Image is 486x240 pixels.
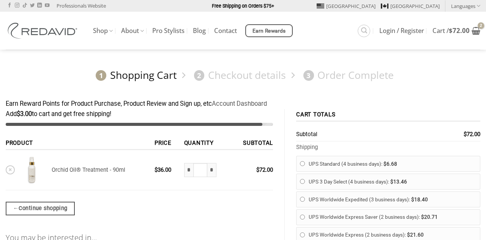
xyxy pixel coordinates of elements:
[155,166,158,173] span: $
[193,163,207,177] input: Product quantity
[432,28,470,34] span: Cart /
[449,26,470,35] bdi: 72.00
[383,161,397,167] bdi: 6.68
[15,3,19,8] a: Follow on Instagram
[7,3,12,8] a: Follow on Facebook
[212,3,274,9] strong: Free Shipping on Orders $75+
[152,137,181,150] th: Price
[6,63,480,88] nav: Checkout steps
[121,24,144,38] a: About
[379,28,424,34] span: Login / Register
[464,131,480,138] bdi: 72.00
[230,137,273,150] th: Subtotal
[214,24,237,38] a: Contact
[379,24,424,38] a: Login / Register
[411,197,414,202] span: $
[464,131,467,138] span: $
[152,24,185,38] a: Pro Stylists
[17,156,46,184] img: Orchid Oil® Treatment - 90ml
[93,24,113,38] a: Shop
[421,214,438,220] bdi: 20.71
[96,70,106,81] span: 1
[17,110,32,118] bdi: 3.00
[245,24,293,37] a: Earn Rewards
[190,69,286,82] a: 2Checkout details
[52,166,125,173] a: Orchid Oil® Treatment - 90ml
[252,27,286,35] span: Earn Rewards
[296,128,398,141] th: Subtotal
[309,176,477,188] label: UPS 3 Day Select (4 business days):
[6,109,273,119] div: Add to cart and get free shipping!
[6,137,152,150] th: Product
[37,3,42,8] a: Follow on LinkedIn
[184,163,193,177] input: Reduce quantity of Orchid Oil® Treatment - 90ml
[309,158,477,170] label: UPS Standard (4 business days):
[309,212,477,223] label: UPS Worldwide Express Saver (2 business days):
[383,161,387,167] span: $
[17,110,20,118] span: $
[207,163,216,177] input: Increase quantity of Orchid Oil® Treatment - 90ml
[45,3,49,8] a: Follow on YouTube
[451,0,480,11] a: Languages
[256,166,259,173] span: $
[407,232,410,238] span: $
[381,0,440,12] a: [GEOGRAPHIC_DATA]
[296,141,480,153] th: Shipping
[194,70,205,81] span: 2
[309,194,477,205] label: UPS Worldwide Expedited (3 business days):
[421,214,424,220] span: $
[6,23,82,39] img: REDAVID Salon Products | United States
[181,137,230,150] th: Quantity
[411,197,428,202] bdi: 18.40
[256,166,273,173] bdi: 72.00
[6,165,15,174] a: Remove Orchid Oil® Treatment - 90ml from cart
[30,3,35,8] a: Follow on Twitter
[13,204,19,213] span: ←
[22,3,27,8] a: Follow on TikTok
[317,0,376,12] a: [GEOGRAPHIC_DATA]
[296,109,480,122] th: Cart totals
[6,202,75,215] a: Continue shopping
[6,99,480,109] div: Earn Reward Points for Product Purchase, Product Review and Sign up, etc
[92,69,177,82] a: 1Shopping Cart
[193,24,206,38] a: Blog
[449,26,453,35] span: $
[358,25,370,37] a: Search
[432,22,480,39] a: View cart
[390,179,407,185] bdi: 13.46
[212,100,267,107] a: Account Dashboard
[407,232,424,238] bdi: 21.60
[155,166,171,173] bdi: 36.00
[390,179,393,185] span: $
